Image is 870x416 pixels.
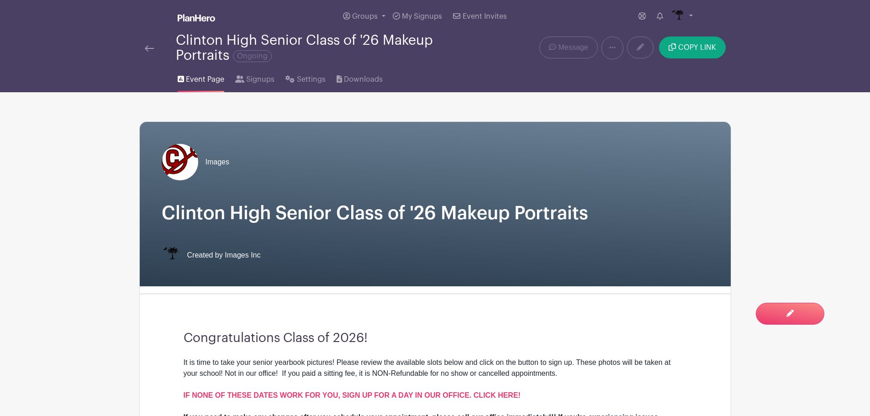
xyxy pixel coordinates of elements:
a: Downloads [337,63,383,92]
img: IMAGES%20logo%20transparenT%20PNG%20s.png [162,246,180,264]
img: IMAGES%20logo%20transparenT%20PNG%20s.png [670,9,685,24]
button: COPY LINK [659,37,725,58]
span: Signups [246,74,274,85]
span: Groups [352,13,378,20]
span: Event Page [186,74,224,85]
span: Event Invites [463,13,507,20]
h1: Clinton High Senior Class of '26 Makeup Portraits [162,202,709,224]
span: Message [559,42,588,53]
img: clinton.png [162,144,198,180]
div: Clinton High Senior Class of '26 Makeup Portraits [176,33,472,63]
a: IF NONE OF THESE DATES WORK FOR YOU, SIGN UP FOR A DAY IN OUR OFFICE. CLICK HERE! [184,391,521,399]
a: Message [539,37,597,58]
img: back-arrow-29a5d9b10d5bd6ae65dc969a981735edf675c4d7a1fe02e03b50dbd4ba3cdb55.svg [145,45,154,52]
span: Settings [297,74,326,85]
span: Created by Images Inc [187,250,261,261]
a: Settings [285,63,325,92]
a: Event Page [178,63,224,92]
span: COPY LINK [678,44,716,51]
h3: Congratulations Class of 2026! [184,331,687,346]
span: Ongoing [233,50,272,62]
img: logo_white-6c42ec7e38ccf1d336a20a19083b03d10ae64f83f12c07503d8b9e83406b4c7d.svg [178,14,215,21]
div: It is time to take your senior yearbook pictures! Please review the available slots below and cli... [184,357,687,412]
a: Signups [235,63,274,92]
span: Images [206,157,229,168]
span: My Signups [402,13,442,20]
span: Downloads [344,74,383,85]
